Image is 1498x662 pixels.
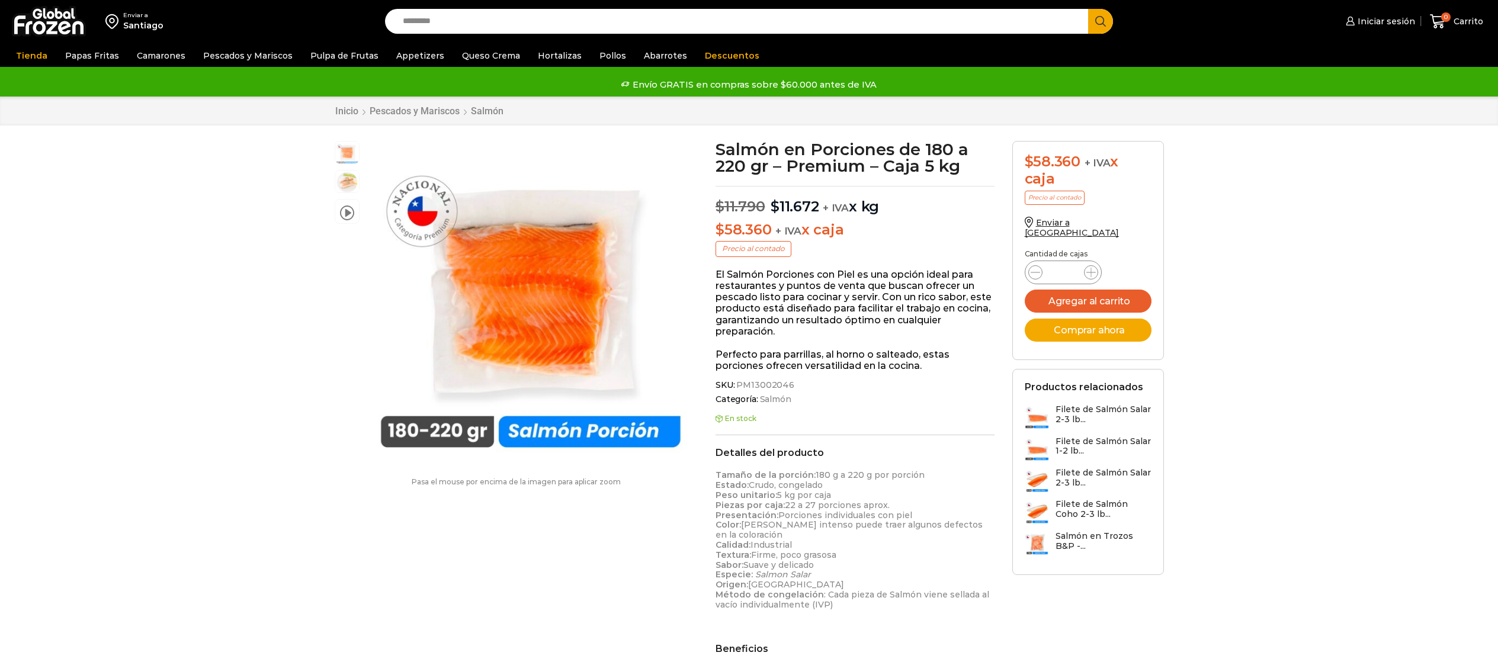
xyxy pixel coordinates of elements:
span: + IVA [775,225,801,237]
p: x caja [716,221,995,239]
strong: Estado: [716,480,749,490]
span: $ [1025,153,1034,170]
a: Salmón en Trozos B&P -... [1025,531,1151,557]
a: Salmón [470,105,504,117]
span: + IVA [823,202,849,214]
input: Product quantity [1052,264,1074,281]
h3: Filete de Salmón Salar 2-3 lb... [1056,468,1151,488]
a: Iniciar sesión [1343,9,1415,33]
a: Inicio [335,105,359,117]
strong: Tamaño de la porción: [716,470,816,480]
a: Filete de Salmón Salar 1-2 lb... [1025,436,1151,462]
span: Carrito [1451,15,1483,27]
a: Filete de Salmón Coho 2-3 lb... [1025,499,1151,525]
nav: Breadcrumb [335,105,504,117]
strong: Origen: [716,579,748,590]
a: Salmón [758,394,791,404]
span: + IVA [1085,157,1111,169]
p: Precio al contado [1025,191,1085,205]
p: 180 g a 220 g por porción Crudo, congelado 5 kg por caja 22 a 27 porciones aprox. Porciones indiv... [716,470,995,609]
strong: Método de congelación [716,589,824,600]
div: Santiago [123,20,163,31]
span: salmon porcion premium [335,142,359,165]
h3: Filete de Salmón Coho 2-3 lb... [1056,499,1151,519]
strong: Color: [716,519,741,530]
span: PM13002046 [734,380,794,390]
button: Agregar al carrito [1025,290,1151,313]
span: SKU: [716,380,995,390]
a: Descuentos [699,44,765,67]
span: Iniciar sesión [1355,15,1415,27]
bdi: 58.360 [1025,153,1080,170]
img: salmon porcion premium [365,141,691,466]
bdi: 58.360 [716,221,771,238]
a: Tienda [10,44,53,67]
p: x kg [716,186,995,216]
span: plato-salmon [335,171,359,194]
strong: Sabor: [716,560,743,570]
bdi: 11.672 [771,198,819,215]
span: $ [771,198,780,215]
strong: Piezas por caja: [716,500,785,510]
a: Abarrotes [638,44,693,67]
span: $ [716,198,724,215]
h3: Salmón en Trozos B&P -... [1056,531,1151,551]
strong: Presentación: [716,510,778,520]
a: Queso Crema [456,44,526,67]
a: 0 Carrito [1427,8,1486,36]
p: En stock [716,414,995,423]
a: Camarones [131,44,191,67]
h2: Detalles del producto [716,447,995,458]
p: El Salmón Porciones con Piel es una opción ideal para restaurantes y puntos de venta que buscan o... [716,269,995,337]
a: Pollos [594,44,632,67]
span: Categoría: [716,394,995,404]
a: Filete de Salmón Salar 2-3 lb... [1025,468,1151,493]
a: Pulpa de Frutas [304,44,384,67]
strong: Especie: [716,569,753,580]
h3: Filete de Salmón Salar 1-2 lb... [1056,436,1151,457]
p: Perfecto para parrillas, al horno o salteado, estas porciones ofrecen versatilidad en la cocina. [716,349,995,371]
div: x caja [1025,153,1151,188]
button: Comprar ahora [1025,319,1151,342]
a: Pescados y Mariscos [369,105,460,117]
a: Hortalizas [532,44,588,67]
p: Pasa el mouse por encima de la imagen para aplicar zoom [335,478,698,486]
a: Enviar a [GEOGRAPHIC_DATA] [1025,217,1120,238]
a: Filete de Salmón Salar 2-3 lb... [1025,404,1151,430]
p: Cantidad de cajas [1025,250,1151,258]
bdi: 11.790 [716,198,765,215]
h2: Productos relacionados [1025,381,1143,393]
span: $ [716,221,724,238]
a: Papas Fritas [59,44,125,67]
h3: Filete de Salmón Salar 2-3 lb... [1056,404,1151,425]
div: 1 / 3 [365,141,691,466]
img: address-field-icon.svg [105,11,123,31]
a: Appetizers [390,44,450,67]
p: Precio al contado [716,241,791,256]
h1: Salmón en Porciones de 180 a 220 gr – Premium – Caja 5 kg [716,141,995,174]
a: Pescados y Mariscos [197,44,299,67]
div: Enviar a [123,11,163,20]
strong: Textura: [716,549,751,560]
button: Search button [1088,9,1113,34]
em: Salmon Salar [755,569,811,580]
h2: Beneficios [716,643,995,654]
strong: Calidad: [716,539,750,550]
strong: Peso unitario: [716,490,777,500]
span: 0 [1441,12,1451,22]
